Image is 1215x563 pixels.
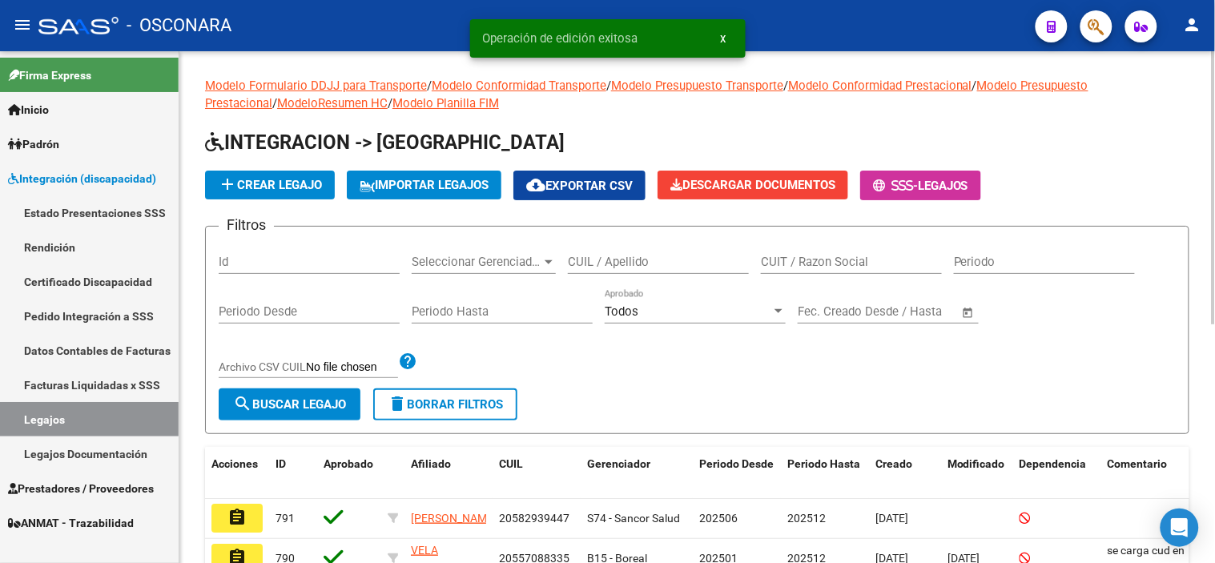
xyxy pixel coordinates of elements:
[277,96,388,111] a: ModeloResumen HC
[8,480,154,497] span: Prestadores / Proveedores
[941,447,1013,500] datatable-header-cell: Modificado
[392,96,499,111] a: Modelo Planilla FIM
[373,388,517,420] button: Borrar Filtros
[347,171,501,199] button: IMPORTAR LEGAJOS
[324,457,373,470] span: Aprobado
[787,512,826,525] span: 202512
[127,8,231,43] span: - OSCONARA
[918,179,968,193] span: Legajos
[432,78,606,93] a: Modelo Conformidad Transporte
[493,447,581,500] datatable-header-cell: CUIL
[218,178,322,192] span: Crear Legajo
[269,447,317,500] datatable-header-cell: ID
[317,447,381,500] datatable-header-cell: Aprobado
[211,457,258,470] span: Acciones
[670,178,835,192] span: Descargar Documentos
[708,24,739,53] button: x
[873,179,918,193] span: -
[8,514,134,532] span: ANMAT - Trazabilidad
[699,512,738,525] span: 202506
[483,30,638,46] span: Operación de edición exitosa
[877,304,955,319] input: Fecha fin
[1108,457,1168,470] span: Comentario
[605,304,638,319] span: Todos
[412,255,541,269] span: Seleccionar Gerenciador
[8,66,91,84] span: Firma Express
[1161,509,1199,547] div: Open Intercom Messenger
[219,360,306,373] span: Archivo CSV CUIL
[1020,457,1087,470] span: Dependencia
[360,178,489,192] span: IMPORTAR LEGAJOS
[788,78,972,93] a: Modelo Conformidad Prestacional
[699,457,774,470] span: Periodo Desde
[227,508,247,527] mat-icon: assignment
[860,171,981,200] button: -Legajos
[658,171,848,199] button: Descargar Documentos
[499,457,523,470] span: CUIL
[8,101,49,119] span: Inicio
[499,512,569,525] span: 20582939447
[611,78,783,93] a: Modelo Presupuesto Transporte
[526,179,633,193] span: Exportar CSV
[721,31,726,46] span: x
[947,457,1005,470] span: Modificado
[219,388,360,420] button: Buscar Legajo
[306,360,398,375] input: Archivo CSV CUIL
[693,447,781,500] datatable-header-cell: Periodo Desde
[798,304,863,319] input: Fecha inicio
[205,131,565,154] span: INTEGRACION -> [GEOGRAPHIC_DATA]
[8,170,156,187] span: Integración (discapacidad)
[526,175,545,195] mat-icon: cloud_download
[787,457,860,470] span: Periodo Hasta
[513,171,646,200] button: Exportar CSV
[1013,447,1101,500] datatable-header-cell: Dependencia
[13,15,32,34] mat-icon: menu
[411,457,451,470] span: Afiliado
[404,447,493,500] datatable-header-cell: Afiliado
[398,352,417,371] mat-icon: help
[218,175,237,194] mat-icon: add
[276,457,286,470] span: ID
[219,214,274,236] h3: Filtros
[1183,15,1202,34] mat-icon: person
[276,512,295,525] span: 791
[781,447,869,500] datatable-header-cell: Periodo Hasta
[875,457,912,470] span: Creado
[869,447,941,500] datatable-header-cell: Creado
[875,512,908,525] span: [DATE]
[8,135,59,153] span: Padrón
[587,457,650,470] span: Gerenciador
[205,171,335,199] button: Crear Legajo
[233,397,346,412] span: Buscar Legajo
[388,394,407,413] mat-icon: delete
[388,397,503,412] span: Borrar Filtros
[960,304,978,322] button: Open calendar
[205,447,269,500] datatable-header-cell: Acciones
[411,512,497,525] span: [PERSON_NAME]
[205,78,427,93] a: Modelo Formulario DDJJ para Transporte
[1101,447,1197,500] datatable-header-cell: Comentario
[587,512,680,525] span: S74 - Sancor Salud
[233,394,252,413] mat-icon: search
[581,447,693,500] datatable-header-cell: Gerenciador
